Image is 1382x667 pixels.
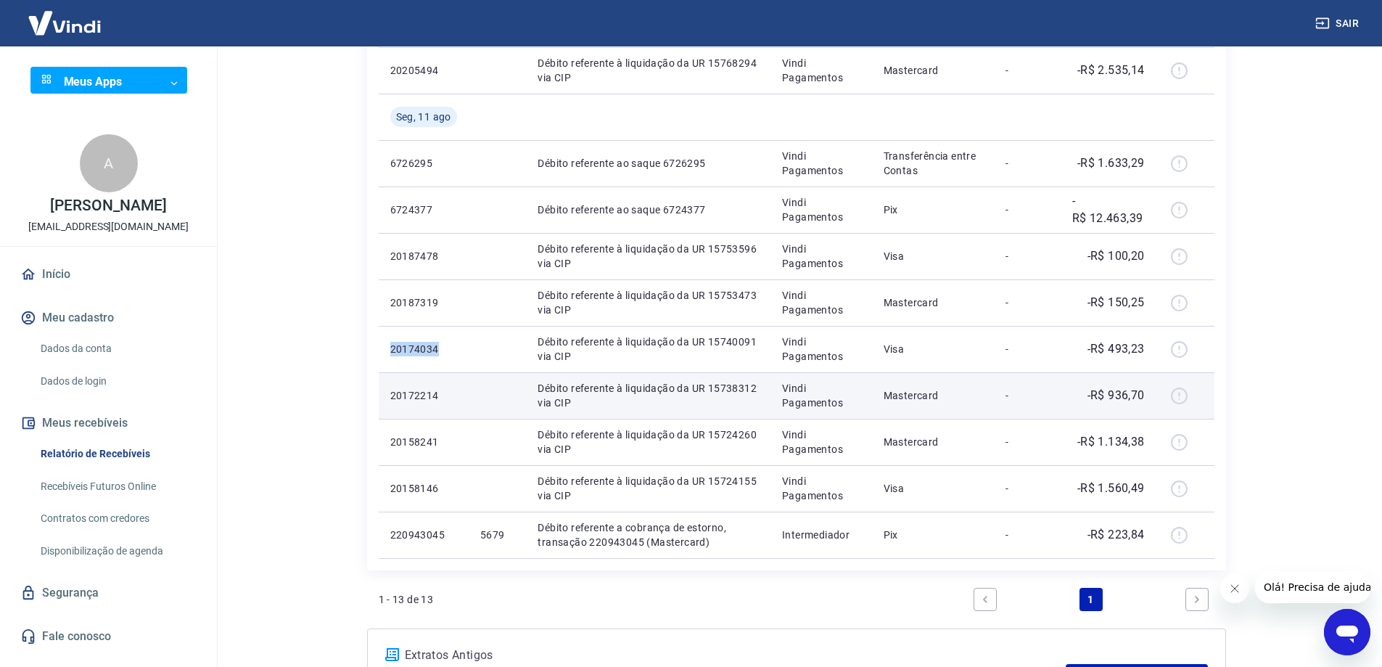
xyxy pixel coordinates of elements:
p: Intermediador [782,528,860,542]
p: Transferência entre Contas [884,149,983,178]
span: Olá! Precisa de ajuda? [9,10,122,22]
p: - [1005,295,1048,310]
p: Débito referente à liquidação da UR 15738312 via CIP [538,381,759,410]
p: -R$ 1.134,38 [1077,433,1145,451]
p: - [1005,156,1048,171]
p: Visa [884,342,983,356]
p: Débito referente à liquidação da UR 15724260 via CIP [538,427,759,457]
p: 6724377 [390,202,457,217]
p: 1 - 13 de 13 [379,592,434,607]
p: 20158241 [390,435,457,449]
p: 220943045 [390,528,457,542]
p: - [1005,481,1048,496]
a: Relatório de Recebíveis [35,439,200,469]
p: 20187478 [390,249,457,263]
p: Débito referente à liquidação da UR 15753473 via CIP [538,288,759,317]
p: Visa [884,481,983,496]
p: Débito referente à liquidação da UR 15724155 via CIP [538,474,759,503]
a: Segurança [17,577,200,609]
p: - [1005,528,1048,542]
button: Meu cadastro [17,302,200,334]
p: [PERSON_NAME] [50,198,166,213]
ul: Pagination [968,582,1214,617]
p: 20205494 [390,63,457,78]
p: Vindi Pagamentos [782,149,860,178]
p: -R$ 2.535,14 [1077,62,1145,79]
p: - [1005,342,1048,356]
p: Débito referente a cobrança de estorno, transação 220943045 (Mastercard) [538,520,759,549]
p: Extratos Antigos [405,647,1066,664]
iframe: Botão para abrir a janela de mensagens [1324,609,1370,655]
iframe: Fechar mensagem [1220,574,1249,603]
p: -R$ 493,23 [1087,340,1145,358]
p: Pix [884,202,983,217]
span: Seg, 11 ago [396,110,451,124]
p: Vindi Pagamentos [782,242,860,271]
p: Débito referente à liquidação da UR 15740091 via CIP [538,335,759,364]
p: - [1005,388,1048,403]
img: ícone [385,648,399,661]
p: Débito referente à liquidação da UR 15768294 via CIP [538,56,759,85]
a: Recebíveis Futuros Online [35,472,200,502]
p: -R$ 150,25 [1087,294,1145,311]
a: Contratos com credores [35,504,200,533]
a: Page 1 is your current page [1079,588,1103,611]
p: -R$ 1.633,29 [1077,155,1145,172]
p: Débito referente à liquidação da UR 15753596 via CIP [538,242,759,271]
a: Dados da conta [35,334,200,364]
p: Mastercard [884,435,983,449]
p: 20172214 [390,388,457,403]
p: Débito referente ao saque 6724377 [538,202,759,217]
p: Vindi Pagamentos [782,56,860,85]
a: Previous page [974,588,997,611]
a: Next page [1185,588,1209,611]
p: -R$ 100,20 [1087,247,1145,265]
a: Início [17,258,200,290]
iframe: Mensagem da empresa [1255,571,1370,603]
img: Vindi [17,1,112,45]
p: -R$ 223,84 [1087,526,1145,544]
p: Mastercard [884,388,983,403]
p: Débito referente ao saque 6726295 [538,156,759,171]
p: Vindi Pagamentos [782,195,860,224]
p: - [1005,202,1048,217]
p: - [1005,249,1048,263]
button: Meus recebíveis [17,407,200,439]
button: Sair [1312,10,1365,37]
p: -R$ 1.560,49 [1077,480,1145,497]
a: Disponibilização de agenda [35,536,200,566]
p: 20174034 [390,342,457,356]
p: Mastercard [884,295,983,310]
p: Visa [884,249,983,263]
p: 5679 [480,528,514,542]
p: - [1005,435,1048,449]
a: Dados de login [35,367,200,396]
p: - [1005,63,1048,78]
p: Vindi Pagamentos [782,288,860,317]
p: -R$ 12.463,39 [1072,192,1145,227]
div: A [80,134,138,192]
p: 20187319 [390,295,457,310]
p: -R$ 936,70 [1087,387,1145,404]
p: Pix [884,528,983,542]
p: Vindi Pagamentos [782,335,860,364]
p: Vindi Pagamentos [782,381,860,410]
p: Vindi Pagamentos [782,427,860,457]
p: [EMAIL_ADDRESS][DOMAIN_NAME] [28,219,189,234]
a: Fale conosco [17,621,200,652]
p: 20158146 [390,481,457,496]
p: Mastercard [884,63,983,78]
p: Vindi Pagamentos [782,474,860,503]
p: 6726295 [390,156,457,171]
